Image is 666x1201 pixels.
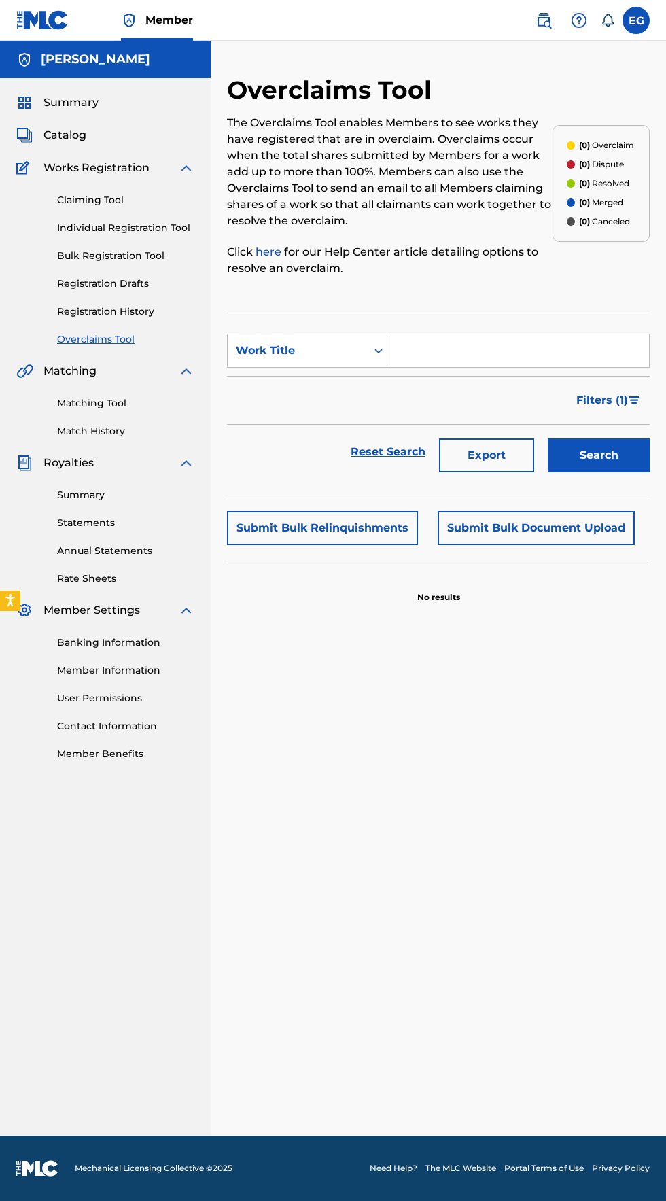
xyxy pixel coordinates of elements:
[16,127,33,143] img: Catalog
[571,12,587,29] img: help
[57,304,194,319] a: Registration History
[57,516,194,530] a: Statements
[16,1160,58,1177] img: logo
[16,363,33,379] img: Matching
[548,438,650,472] button: Search
[227,75,438,105] h2: Overclaims Tool
[579,196,623,209] p: Merged
[57,249,194,263] a: Bulk Registration Tool
[16,94,33,111] img: Summary
[536,12,552,29] img: search
[579,159,590,169] span: (0)
[16,602,33,619] img: Member Settings
[178,160,194,176] img: expand
[16,455,33,471] img: Royalties
[579,215,630,228] p: Canceled
[43,602,140,619] span: Member Settings
[75,1162,232,1174] span: Mechanical Licensing Collective © 2025
[227,511,418,545] button: Submit Bulk Relinquishments
[57,691,194,706] a: User Permissions
[57,663,194,678] a: Member Information
[57,572,194,586] a: Rate Sheets
[370,1162,417,1174] a: Need Help?
[530,7,557,34] a: Public Search
[592,1162,650,1174] a: Privacy Policy
[629,396,640,404] img: filter
[439,438,534,472] button: Export
[579,178,590,188] span: (0)
[227,115,553,229] p: The Overclaims Tool enables Members to see works they have registered that are in overclaim. Over...
[425,1162,496,1174] a: The MLC Website
[145,12,193,28] span: Member
[57,488,194,502] a: Summary
[57,719,194,733] a: Contact Information
[121,12,137,29] img: Top Rightsholder
[579,177,629,190] p: Resolved
[16,52,33,68] img: Accounts
[579,158,624,171] p: Dispute
[16,94,99,111] a: SummarySummary
[57,544,194,558] a: Annual Statements
[504,1162,584,1174] a: Portal Terms of Use
[16,10,69,30] img: MLC Logo
[227,244,553,277] p: Click for our Help Center article detailing options to resolve an overclaim.
[576,392,628,408] span: Filters ( 1 )
[43,127,86,143] span: Catalog
[568,383,650,417] button: Filters (1)
[579,197,590,207] span: (0)
[57,193,194,207] a: Claiming Tool
[57,332,194,347] a: Overclaims Tool
[57,747,194,761] a: Member Benefits
[57,396,194,411] a: Matching Tool
[43,455,94,471] span: Royalties
[623,7,650,34] div: User Menu
[57,424,194,438] a: Match History
[565,7,593,34] div: Help
[178,602,194,619] img: expand
[57,636,194,650] a: Banking Information
[43,160,150,176] span: Works Registration
[579,140,590,150] span: (0)
[43,363,97,379] span: Matching
[178,363,194,379] img: expand
[16,127,86,143] a: CatalogCatalog
[236,343,358,359] div: Work Title
[41,52,150,67] h5: ELIEZER GONZALEZ ROLDAN
[601,14,614,27] div: Notifications
[178,455,194,471] img: expand
[256,245,284,258] a: here
[579,216,590,226] span: (0)
[417,575,460,604] p: No results
[43,94,99,111] span: Summary
[344,437,432,467] a: Reset Search
[16,160,34,176] img: Works Registration
[57,221,194,235] a: Individual Registration Tool
[227,334,650,479] form: Search Form
[438,511,635,545] button: Submit Bulk Document Upload
[57,277,194,291] a: Registration Drafts
[579,139,634,152] p: Overclaim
